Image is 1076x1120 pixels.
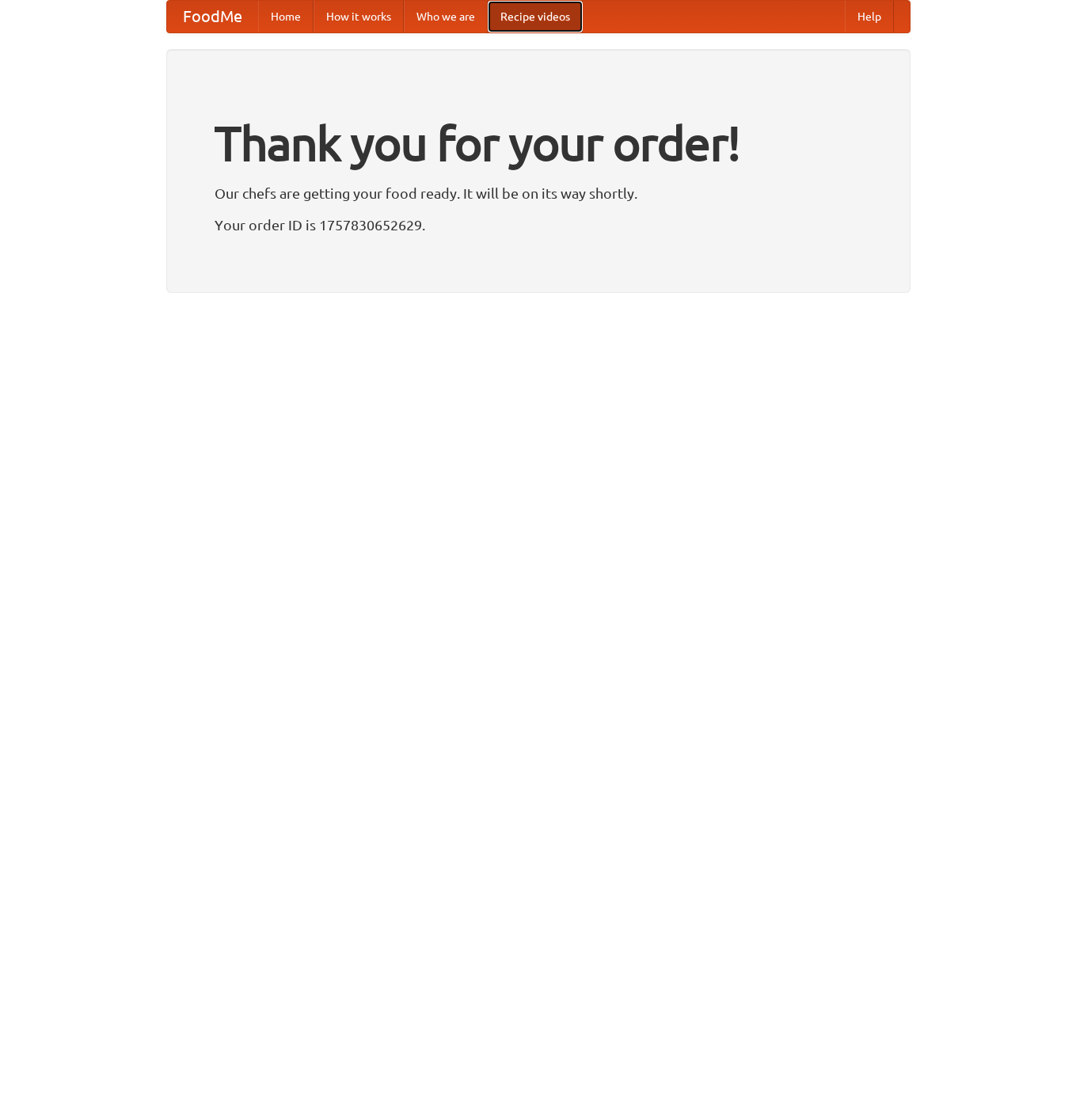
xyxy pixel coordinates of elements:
[845,1,894,32] a: Help
[404,1,488,32] a: Who we are
[167,1,258,32] a: FoodMe
[215,181,862,205] p: Our chefs are getting your food ready. It will be on its way shortly.
[258,1,314,32] a: Home
[215,105,862,181] h1: Thank you for your order!
[488,1,583,32] a: Recipe videos
[215,213,862,237] p: Your order ID is 1757830652629.
[314,1,404,32] a: How it works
